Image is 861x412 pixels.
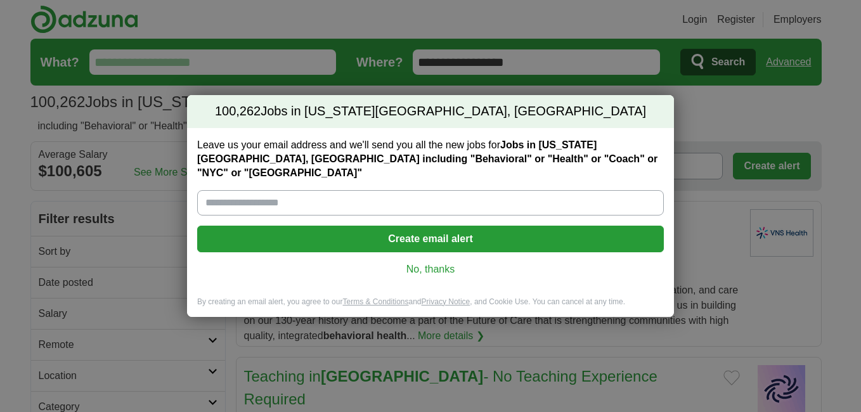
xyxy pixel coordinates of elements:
a: Privacy Notice [422,297,470,306]
label: Leave us your email address and we'll send you all the new jobs for [197,138,664,180]
h2: Jobs in [US_STATE][GEOGRAPHIC_DATA], [GEOGRAPHIC_DATA] [187,95,674,128]
a: Terms & Conditions [342,297,408,306]
a: No, thanks [207,262,654,276]
span: 100,262 [215,103,261,120]
strong: Jobs in [US_STATE][GEOGRAPHIC_DATA], [GEOGRAPHIC_DATA] including "Behavioral" or "Health" or "Coa... [197,139,657,178]
button: Create email alert [197,226,664,252]
div: By creating an email alert, you agree to our and , and Cookie Use. You can cancel at any time. [187,297,674,318]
